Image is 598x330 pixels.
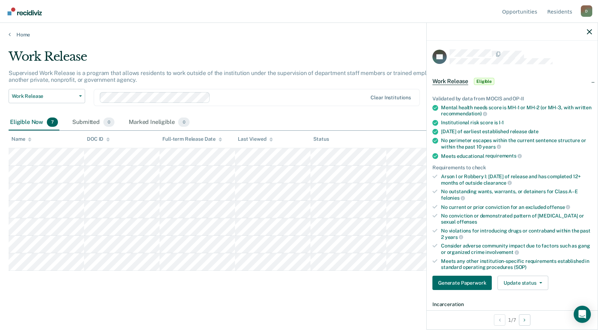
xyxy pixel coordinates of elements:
span: Work Release [12,93,76,99]
button: Next Opportunity [519,314,530,326]
span: 0 [178,117,189,127]
div: [DATE] of earliest established release [441,129,592,135]
div: 1 / 7 [427,310,598,329]
span: offense [547,204,570,210]
span: I-1 [499,120,504,125]
div: No perimeter escapes within the current sentence structure or within the past 10 [441,137,592,150]
div: Validated by data from MOCIS and OP-II [432,96,592,102]
div: DOC ID [87,136,110,142]
button: Previous Opportunity [494,314,505,326]
div: No violations for introducing drugs or contraband within the past 2 [441,228,592,240]
div: Last Viewed [238,136,273,142]
div: Clear institutions [371,95,411,101]
button: Update status [497,276,548,290]
div: No current or prior conviction for an excluded [441,204,592,210]
span: (SOP) [514,264,526,270]
span: Work Release [432,78,468,85]
span: years [482,144,501,150]
div: Meets any other institution-specific requirements established in standard operating procedures [441,258,592,270]
p: Supervised Work Release is a program that allows residents to work outside of the institution und... [9,70,448,83]
span: years [445,234,463,240]
span: felonies [441,195,465,201]
span: clearance [484,180,512,186]
div: Requirements to check [432,165,592,171]
div: No conviction or demonstrated pattern of [MEDICAL_DATA] or sexual [441,213,592,225]
span: requirements [485,153,522,159]
img: Recidiviz [8,7,42,15]
div: Mental health needs score is MH-1 or MH-2 (or MH-3, with written [441,105,592,117]
div: Arson I or Robbery I: [DATE] of release and has completed 12+ months of outside [441,174,592,186]
div: No outstanding wants, warrants, or detainers for Class A–E [441,189,592,201]
div: Consider adverse community impact due to factors such as gang or organized crime [441,243,592,255]
div: Full-term Release Date [162,136,222,142]
div: Open Intercom Messenger [574,306,591,323]
span: 7 [47,117,58,127]
div: Work ReleaseEligible [427,70,598,93]
span: involvement [485,249,519,255]
button: Profile dropdown button [581,5,592,17]
span: 0 [103,117,114,127]
div: D [581,5,592,17]
div: Work Release [9,49,457,70]
span: Eligible [474,78,494,85]
dt: Incarceration [432,301,592,307]
div: Meets educational [441,153,592,159]
div: Status [313,136,329,142]
span: date [528,129,539,134]
div: Name [11,136,31,142]
div: Submitted [71,115,116,130]
a: Home [9,31,589,38]
span: recommendation) [441,111,487,116]
div: Institutional risk score is [441,120,592,126]
div: Marked Ineligible [127,115,191,130]
span: offenses [457,219,477,225]
div: Eligible Now [9,115,59,130]
button: Generate Paperwork [432,276,492,290]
